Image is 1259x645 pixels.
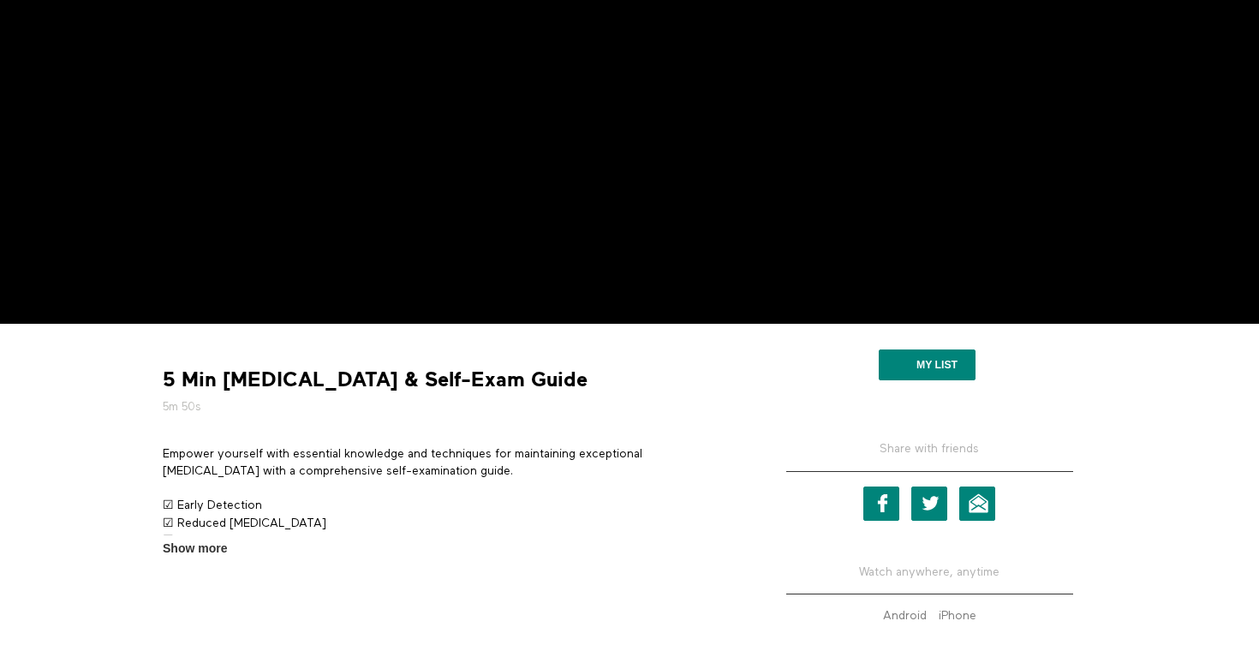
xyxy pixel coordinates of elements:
[786,440,1073,471] h5: Share with friends
[879,610,931,622] a: Android
[939,610,976,622] strong: iPhone
[163,540,227,558] span: Show more
[883,610,927,622] strong: Android
[911,487,947,521] a: Twitter
[163,497,737,549] p: ☑ Early Detection ☑ Reduced [MEDICAL_DATA] ☑ Boosted Self-Awareness
[863,487,899,521] a: Facebook
[163,398,737,415] h5: 5m 50s
[163,445,737,481] p: Empower yourself with essential knowledge and techniques for maintaining exceptional [MEDICAL_DAT...
[786,551,1073,594] h5: Watch anywhere, anytime
[934,610,981,622] a: iPhone
[163,367,588,393] strong: 5 Min [MEDICAL_DATA] & Self-Exam Guide
[959,487,995,521] a: Email
[879,349,976,380] button: My list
